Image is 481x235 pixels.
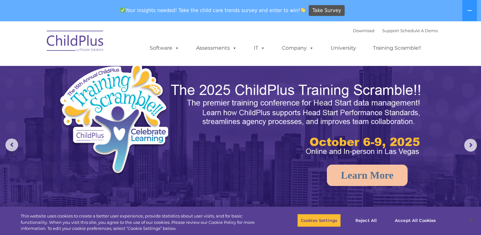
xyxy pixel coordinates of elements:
[276,42,320,54] a: Company
[400,28,438,33] a: Schedule A Demo
[367,42,427,54] a: Training Scramble!!
[88,68,115,73] span: Phone number
[118,4,308,17] span: Your insights needed! Take the child care trends survey and enter to win!
[21,213,265,232] div: This website uses cookies to create a better user experience, provide statistics about user visit...
[247,42,271,54] a: IT
[382,28,399,33] a: Support
[44,26,107,58] img: ChildPlus by Procare Solutions
[297,214,341,227] button: Cookies Settings
[88,42,108,47] span: Last name
[353,28,438,33] font: |
[327,165,408,186] a: Learn More
[324,42,362,54] a: University
[190,42,243,54] a: Assessments
[464,213,478,227] button: Close
[313,5,341,16] span: Take Survey
[346,214,386,227] button: Reject All
[391,214,439,227] button: Accept All Cookies
[120,8,125,12] img: ✅
[309,5,345,16] a: Take Survey
[353,28,374,33] a: Download
[300,8,305,12] img: 👏
[143,42,186,54] a: Software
